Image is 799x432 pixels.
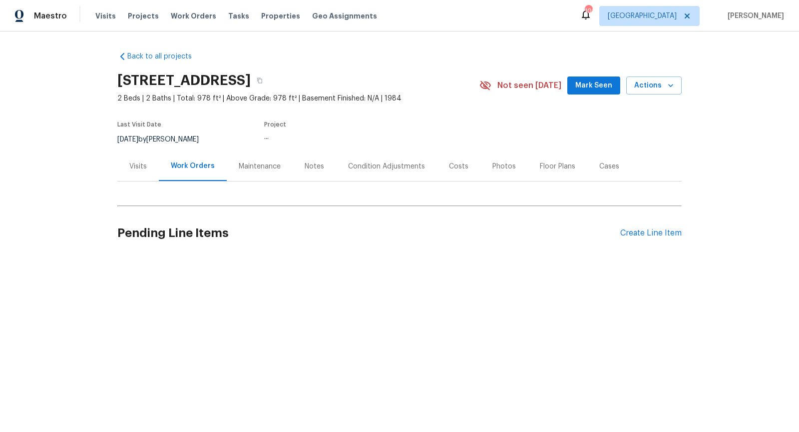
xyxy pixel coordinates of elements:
span: [GEOGRAPHIC_DATA] [608,11,677,21]
span: Project [264,121,286,127]
span: Tasks [228,12,249,19]
span: Visits [95,11,116,21]
div: Photos [492,161,516,171]
button: Actions [626,76,682,95]
span: Properties [261,11,300,21]
div: Condition Adjustments [348,161,425,171]
span: Geo Assignments [312,11,377,21]
div: Maintenance [239,161,281,171]
div: 101 [585,6,592,16]
span: Work Orders [171,11,216,21]
span: 2 Beds | 2 Baths | Total: 978 ft² | Above Grade: 978 ft² | Basement Finished: N/A | 1984 [117,93,479,103]
h2: Pending Line Items [117,210,620,256]
div: Cases [599,161,619,171]
div: Create Line Item [620,228,682,238]
button: Copy Address [251,71,269,89]
span: Not seen [DATE] [497,80,561,90]
span: Actions [634,79,674,92]
div: Floor Plans [540,161,575,171]
div: by [PERSON_NAME] [117,133,211,145]
h2: [STREET_ADDRESS] [117,75,251,85]
span: Projects [128,11,159,21]
span: [PERSON_NAME] [724,11,784,21]
div: Notes [305,161,324,171]
div: Work Orders [171,161,215,171]
span: Maestro [34,11,67,21]
div: ... [264,133,456,140]
span: [DATE] [117,136,138,143]
div: Visits [129,161,147,171]
button: Mark Seen [567,76,620,95]
a: Back to all projects [117,51,213,61]
span: Last Visit Date [117,121,161,127]
div: Costs [449,161,468,171]
span: Mark Seen [575,79,612,92]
